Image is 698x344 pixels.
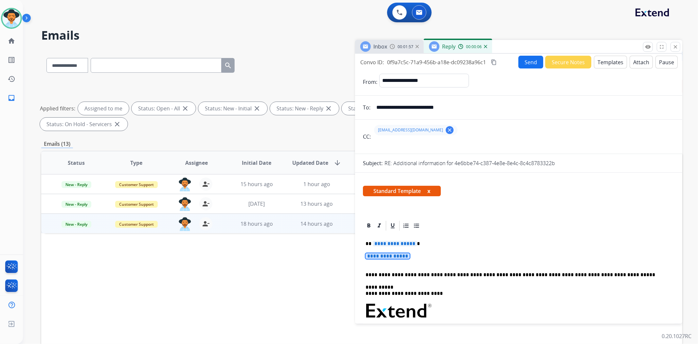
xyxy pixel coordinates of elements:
span: Reply [442,43,456,50]
mat-icon: close [325,105,332,112]
mat-icon: clear [447,127,453,133]
span: Type [130,159,142,167]
span: Customer Support [115,201,158,208]
div: Bold [364,221,374,231]
span: 0f9a7c5c-71a9-456b-a18e-dc09238a96c1 [387,59,486,66]
mat-icon: list_alt [8,56,15,64]
span: Customer Support [115,181,158,188]
span: 00:00:06 [466,44,482,49]
div: Underline [388,221,398,231]
img: agent-avatar [178,217,191,231]
span: 14 hours ago [300,220,333,227]
button: Pause [655,56,678,68]
span: 15 hours ago [241,181,273,188]
span: Updated Date [292,159,328,167]
h2: Emails [41,29,682,42]
mat-icon: close [181,105,189,112]
span: 13 hours ago [300,200,333,207]
div: Bullet List [412,221,421,231]
mat-icon: history [8,75,15,83]
span: Assignee [185,159,208,167]
mat-icon: person_remove [202,180,210,188]
span: Inbox [373,43,387,50]
p: 0.20.1027RC [662,332,691,340]
img: agent-avatar [178,197,191,211]
span: [DATE] [248,200,265,207]
p: Convo ID: [360,58,384,66]
button: Templates [594,56,627,68]
p: Emails (13) [41,140,73,148]
div: Ordered List [401,221,411,231]
img: avatar [2,9,21,28]
mat-icon: arrow_downward [333,159,341,167]
span: 00:01:57 [398,44,413,49]
span: 1 hour ago [303,181,330,188]
mat-icon: person_remove [202,200,210,208]
mat-icon: close [253,105,261,112]
p: CC: [363,133,371,141]
mat-icon: remove_red_eye [645,44,651,50]
p: Applied filters: [40,105,75,112]
mat-icon: inbox [8,94,15,102]
div: Status: On Hold - Servicers [40,118,128,131]
span: New - Reply [62,201,91,208]
span: New - Reply [62,221,91,228]
div: Italic [374,221,384,231]
mat-icon: close [113,120,121,128]
span: New - Reply [62,181,91,188]
p: From: [363,78,377,86]
div: Status: Open - All [132,102,196,115]
img: agent-avatar [178,178,191,191]
mat-icon: content_copy [491,59,497,65]
span: [EMAIL_ADDRESS][DOMAIN_NAME] [378,127,443,133]
mat-icon: home [8,37,15,45]
p: Subject: [363,159,383,167]
span: Customer Support [115,221,158,228]
div: Status: New - Initial [198,102,267,115]
mat-icon: person_remove [202,220,210,228]
span: Initial Date [242,159,271,167]
span: Status [68,159,85,167]
button: Send [518,56,543,68]
div: Status: New - Reply [270,102,339,115]
button: x [427,187,430,195]
div: Status: On-hold – Internal [342,102,427,115]
mat-icon: search [224,62,232,69]
button: Attach [630,56,653,68]
span: 18 hours ago [241,220,273,227]
button: Secure Notes [545,56,591,68]
div: Assigned to me [78,102,129,115]
p: RE: Additional information for 4e6bbe74-c387-4e8e-8e4c-8c4c8783322b [385,159,555,167]
p: To: [363,104,370,111]
mat-icon: fullscreen [659,44,665,50]
mat-icon: close [672,44,678,50]
span: Standard Template [363,186,441,196]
